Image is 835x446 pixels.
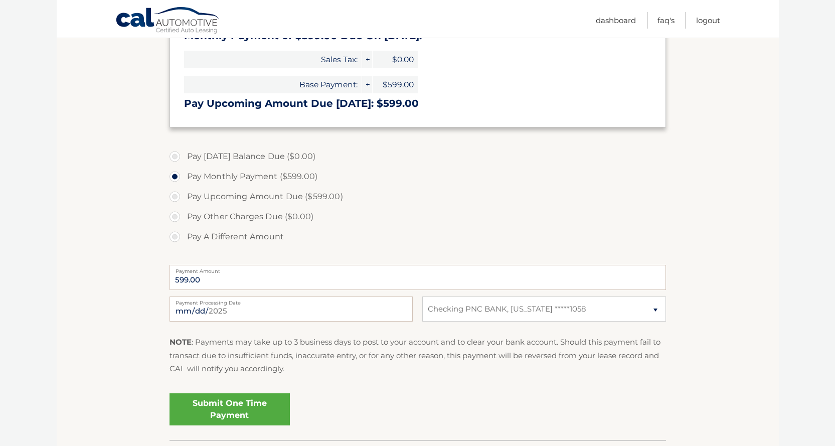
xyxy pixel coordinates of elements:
label: Pay Monthly Payment ($599.00) [170,167,666,187]
a: Dashboard [596,12,636,29]
p: : Payments may take up to 3 business days to post to your account and to clear your bank account.... [170,336,666,375]
span: $0.00 [373,51,418,68]
span: Base Payment: [184,76,362,93]
span: $599.00 [373,76,418,93]
a: Logout [696,12,720,29]
label: Payment Amount [170,265,666,273]
span: + [362,51,372,68]
a: Submit One Time Payment [170,393,290,425]
label: Payment Processing Date [170,296,413,305]
label: Pay Upcoming Amount Due ($599.00) [170,187,666,207]
a: FAQ's [657,12,675,29]
strong: NOTE [170,337,192,347]
label: Pay [DATE] Balance Due ($0.00) [170,146,666,167]
span: + [362,76,372,93]
a: Cal Automotive [115,7,221,36]
span: Sales Tax: [184,51,362,68]
input: Payment Amount [170,265,666,290]
label: Pay A Different Amount [170,227,666,247]
input: Payment Date [170,296,413,322]
h3: Pay Upcoming Amount Due [DATE]: $599.00 [184,97,651,110]
label: Pay Other Charges Due ($0.00) [170,207,666,227]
